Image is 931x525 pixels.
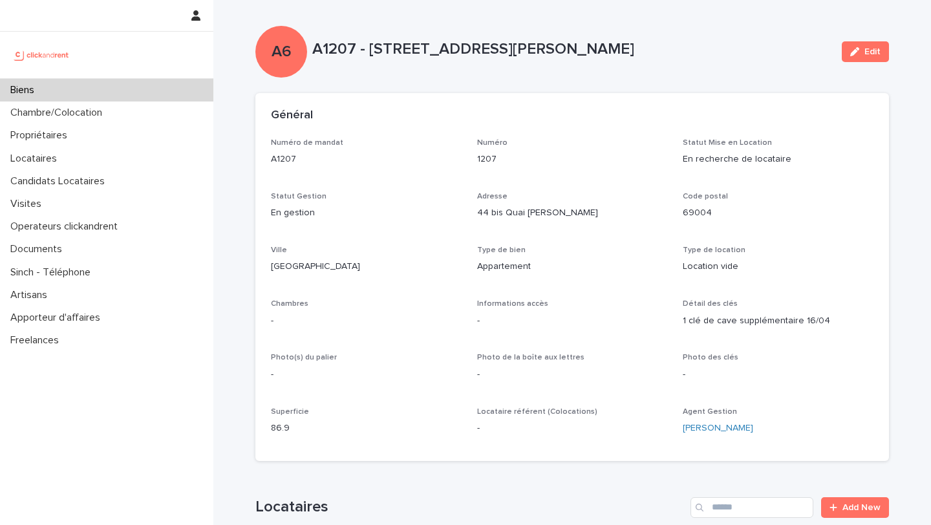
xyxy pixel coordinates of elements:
p: 86.9 [271,422,462,435]
a: [PERSON_NAME] [683,422,753,435]
p: 1207 [477,153,668,166]
span: Photo(s) du palier [271,354,337,361]
p: Candidats Locataires [5,175,115,187]
span: Photo de la boîte aux lettres [477,354,584,361]
span: Numéro de mandat [271,139,343,147]
p: - [271,314,462,328]
p: Propriétaires [5,129,78,142]
h1: Locataires [255,498,685,517]
p: Operateurs clickandrent [5,220,128,233]
a: Add New [821,497,889,518]
p: Documents [5,243,72,255]
span: Statut Mise en Location [683,139,772,147]
p: Appartement [477,260,668,273]
h2: Général [271,109,313,123]
p: Sinch - Téléphone [5,266,101,279]
span: Photo des clés [683,354,738,361]
p: - [477,422,668,435]
p: - [477,314,668,328]
span: Informations accès [477,300,548,308]
p: Location vide [683,260,873,273]
img: UCB0brd3T0yccxBKYDjQ [10,42,73,68]
p: Locataires [5,153,67,165]
p: En recherche de locataire [683,153,873,166]
p: - [683,368,873,381]
span: Numéro [477,139,508,147]
p: 69004 [683,206,873,220]
p: A1207 [271,153,462,166]
p: 1 clé de cave supplémentaire 16/04 [683,314,873,328]
span: Locataire référent (Colocations) [477,408,597,416]
span: Agent Gestion [683,408,737,416]
input: Search [690,497,813,518]
p: - [477,368,668,381]
p: Artisans [5,289,58,301]
p: A1207 - [STREET_ADDRESS][PERSON_NAME] [312,40,831,59]
span: Code postal [683,193,728,200]
p: 44 bis Quai [PERSON_NAME] [477,206,668,220]
span: Edit [864,47,881,56]
span: Statut Gestion [271,193,326,200]
span: Détail des clés [683,300,738,308]
p: Freelances [5,334,69,347]
p: En gestion [271,206,462,220]
p: [GEOGRAPHIC_DATA] [271,260,462,273]
span: Add New [842,503,881,512]
span: Adresse [477,193,508,200]
p: Biens [5,84,45,96]
span: Ville [271,246,287,254]
span: Type de bien [477,246,526,254]
p: Visites [5,198,52,210]
button: Edit [842,41,889,62]
p: Chambre/Colocation [5,107,112,119]
p: Apporteur d'affaires [5,312,111,324]
span: Type de location [683,246,745,254]
span: Superficie [271,408,309,416]
p: - [271,368,462,381]
span: Chambres [271,300,308,308]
